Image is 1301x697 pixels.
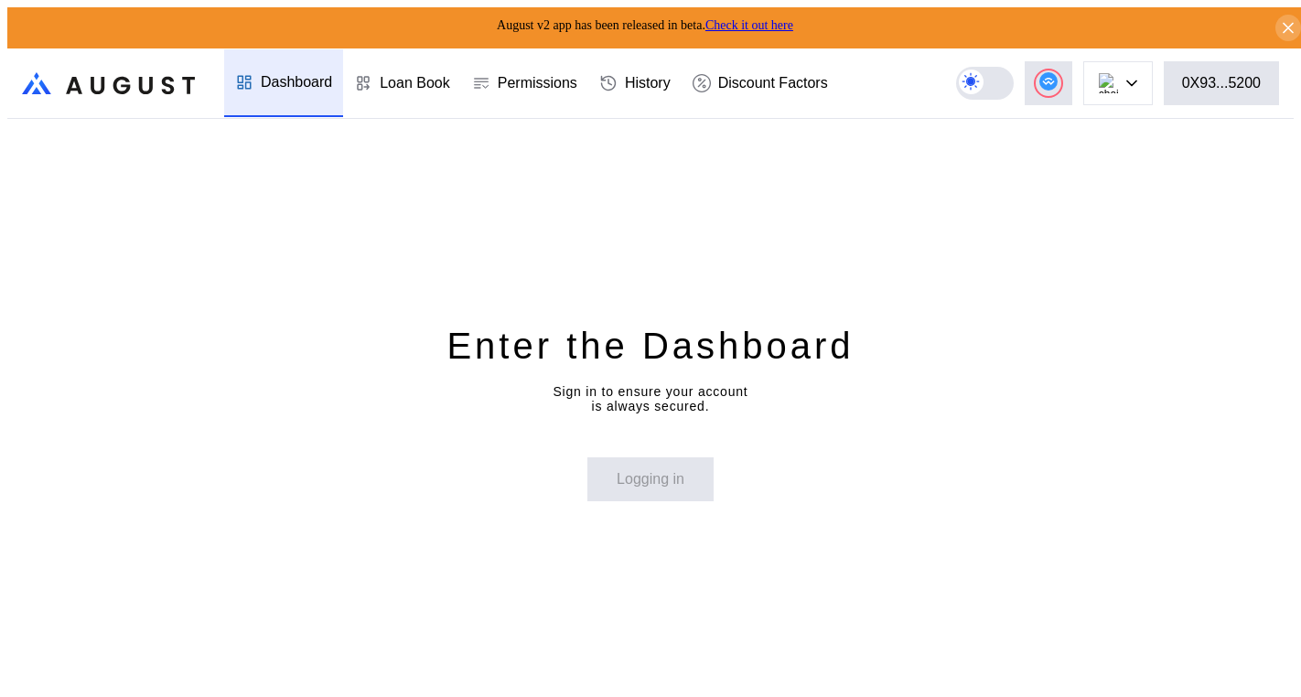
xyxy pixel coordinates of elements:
[588,49,682,117] a: History
[625,75,671,91] div: History
[1164,61,1279,105] button: 0X93...5200
[1083,61,1153,105] button: chain logo
[705,18,793,32] a: Check it out here
[498,75,577,91] div: Permissions
[224,49,343,117] a: Dashboard
[497,18,793,32] span: August v2 app has been released in beta.
[461,49,588,117] a: Permissions
[380,75,450,91] div: Loan Book
[553,384,747,413] div: Sign in to ensure your account is always secured.
[682,49,839,117] a: Discount Factors
[1099,73,1119,93] img: chain logo
[1182,75,1261,91] div: 0X93...5200
[343,49,461,117] a: Loan Book
[587,457,714,501] button: Logging in
[446,322,854,370] div: Enter the Dashboard
[261,74,332,91] div: Dashboard
[718,75,828,91] div: Discount Factors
